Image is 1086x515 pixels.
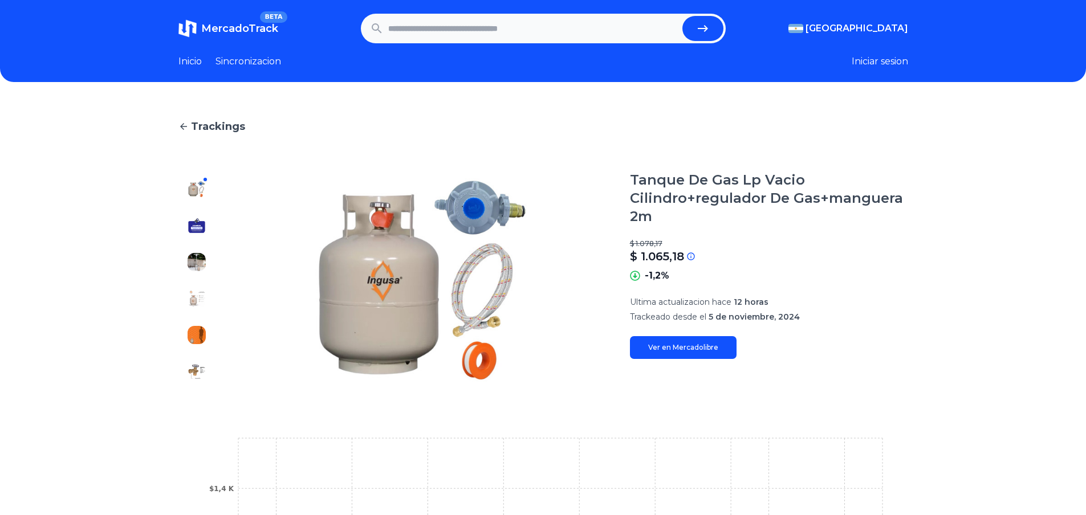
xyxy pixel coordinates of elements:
[630,336,737,359] a: Ver en Mercadolibre
[630,239,908,248] p: $ 1.078,17
[238,171,607,390] img: Tanque De Gas Lp Vacio Cilindro+regulador De Gas+manguera 2m
[188,180,206,198] img: Tanque De Gas Lp Vacio Cilindro+regulador De Gas+manguera 2m
[188,326,206,344] img: Tanque De Gas Lp Vacio Cilindro+regulador De Gas+manguera 2m
[630,312,706,322] span: Trackeado desde el
[788,22,908,35] button: [GEOGRAPHIC_DATA]
[188,289,206,308] img: Tanque De Gas Lp Vacio Cilindro+regulador De Gas+manguera 2m
[645,269,669,283] p: -1,2%
[178,19,197,38] img: MercadoTrack
[630,171,908,226] h1: Tanque De Gas Lp Vacio Cilindro+regulador De Gas+manguera 2m
[178,55,202,68] a: Inicio
[188,253,206,271] img: Tanque De Gas Lp Vacio Cilindro+regulador De Gas+manguera 2m
[188,362,206,381] img: Tanque De Gas Lp Vacio Cilindro+regulador De Gas+manguera 2m
[215,55,281,68] a: Sincronizacion
[260,11,287,23] span: BETA
[630,248,684,264] p: $ 1.065,18
[209,485,234,493] tspan: $1,4 K
[191,118,245,134] span: Trackings
[201,22,278,35] span: MercadoTrack
[734,297,768,307] span: 12 horas
[630,297,731,307] span: Ultima actualizacion hace
[178,19,278,38] a: MercadoTrackBETA
[178,118,908,134] a: Trackings
[788,24,803,33] img: Argentina
[852,55,908,68] button: Iniciar sesion
[806,22,908,35] span: [GEOGRAPHIC_DATA]
[709,312,800,322] span: 5 de noviembre, 2024
[188,216,206,235] img: Tanque De Gas Lp Vacio Cilindro+regulador De Gas+manguera 2m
